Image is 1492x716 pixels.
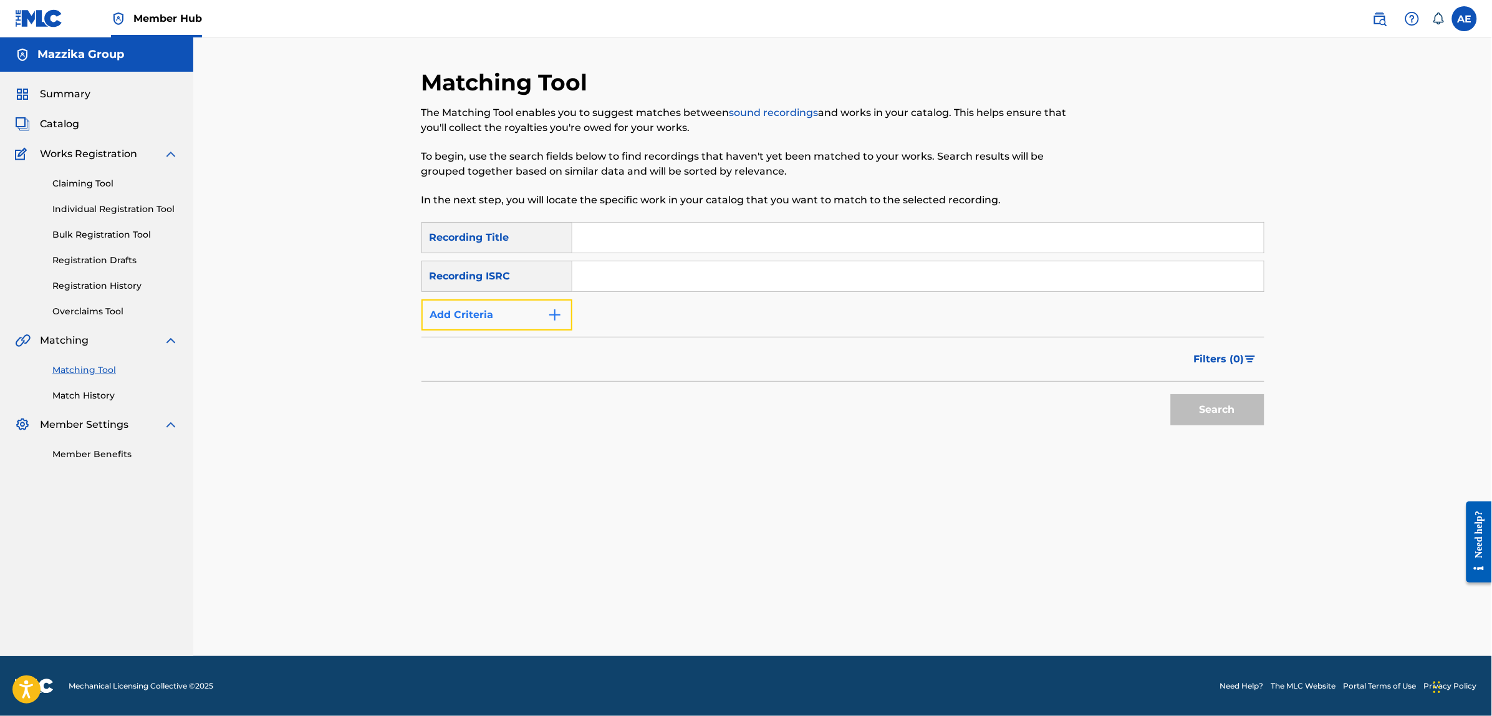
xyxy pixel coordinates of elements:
a: The MLC Website [1271,680,1336,692]
span: Mechanical Licensing Collective © 2025 [69,680,213,692]
button: Add Criteria [421,299,572,331]
p: To begin, use the search fields below to find recordings that haven't yet been matched to your wo... [421,149,1071,179]
img: Matching [15,333,31,348]
img: Works Registration [15,147,31,162]
img: Catalog [15,117,30,132]
img: filter [1245,356,1256,363]
img: expand [163,333,178,348]
img: logo [15,679,54,694]
img: Summary [15,87,30,102]
span: Member Settings [40,417,128,432]
img: MLC Logo [15,9,63,27]
img: expand [163,147,178,162]
h5: Mazzika Group [37,47,124,62]
p: In the next step, you will locate the specific work in your catalog that you want to match to the... [421,193,1071,208]
h2: Matching Tool [421,69,594,97]
div: User Menu [1452,6,1477,31]
button: Filters (0) [1186,344,1264,375]
img: Accounts [15,47,30,62]
a: Claiming Tool [52,177,178,190]
img: Top Rightsholder [111,11,126,26]
span: Filters ( 0 ) [1194,352,1244,367]
img: 9d2ae6d4665cec9f34b9.svg [547,307,562,322]
img: Member Settings [15,417,30,432]
a: Registration Drafts [52,254,178,267]
a: CatalogCatalog [15,117,79,132]
a: SummarySummary [15,87,90,102]
a: Individual Registration Tool [52,203,178,216]
a: Need Help? [1220,680,1264,692]
span: Catalog [40,117,79,132]
a: Public Search [1367,6,1392,31]
a: Privacy Policy [1424,680,1477,692]
img: help [1405,11,1420,26]
iframe: Resource Center [1457,492,1492,593]
a: sound recordings [729,107,819,119]
a: Registration History [52,279,178,293]
span: Member Hub [133,11,202,26]
span: Matching [40,333,89,348]
div: Drag [1433,669,1441,706]
div: Help [1400,6,1425,31]
p: The Matching Tool enables you to suggest matches between and works in your catalog. This helps en... [421,105,1071,135]
a: Match History [52,389,178,402]
img: expand [163,417,178,432]
span: Works Registration [40,147,137,162]
a: Overclaims Tool [52,305,178,318]
form: Search Form [421,222,1264,432]
iframe: Chat Widget [1430,656,1492,716]
a: Bulk Registration Tool [52,228,178,241]
div: Notifications [1432,12,1445,25]
img: search [1372,11,1387,26]
a: Portal Terms of Use [1344,680,1417,692]
a: Member Benefits [52,448,178,461]
span: Summary [40,87,90,102]
a: Matching Tool [52,364,178,377]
